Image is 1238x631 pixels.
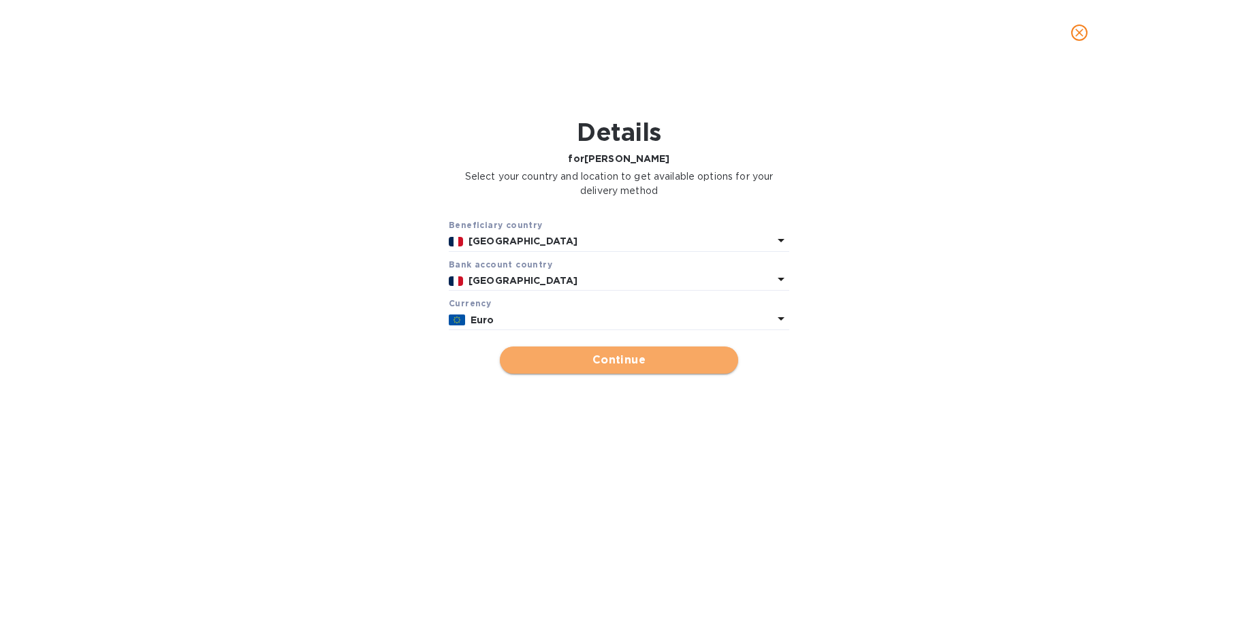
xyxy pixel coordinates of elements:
[471,314,494,325] b: Euro
[469,275,577,286] b: [GEOGRAPHIC_DATA]
[449,276,463,286] img: FR
[469,236,577,246] b: [GEOGRAPHIC_DATA]
[1063,16,1096,49] button: close
[449,220,543,230] b: Beneficiary country
[449,169,789,198] p: Select your country and location to get available options for your delivery method
[511,352,727,368] span: Continue
[449,237,463,246] img: FR
[449,298,491,308] b: Currency
[449,118,789,146] h1: Details
[568,153,669,164] b: for [PERSON_NAME]
[449,259,552,270] b: Bank account cоuntry
[500,346,738,374] button: Continue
